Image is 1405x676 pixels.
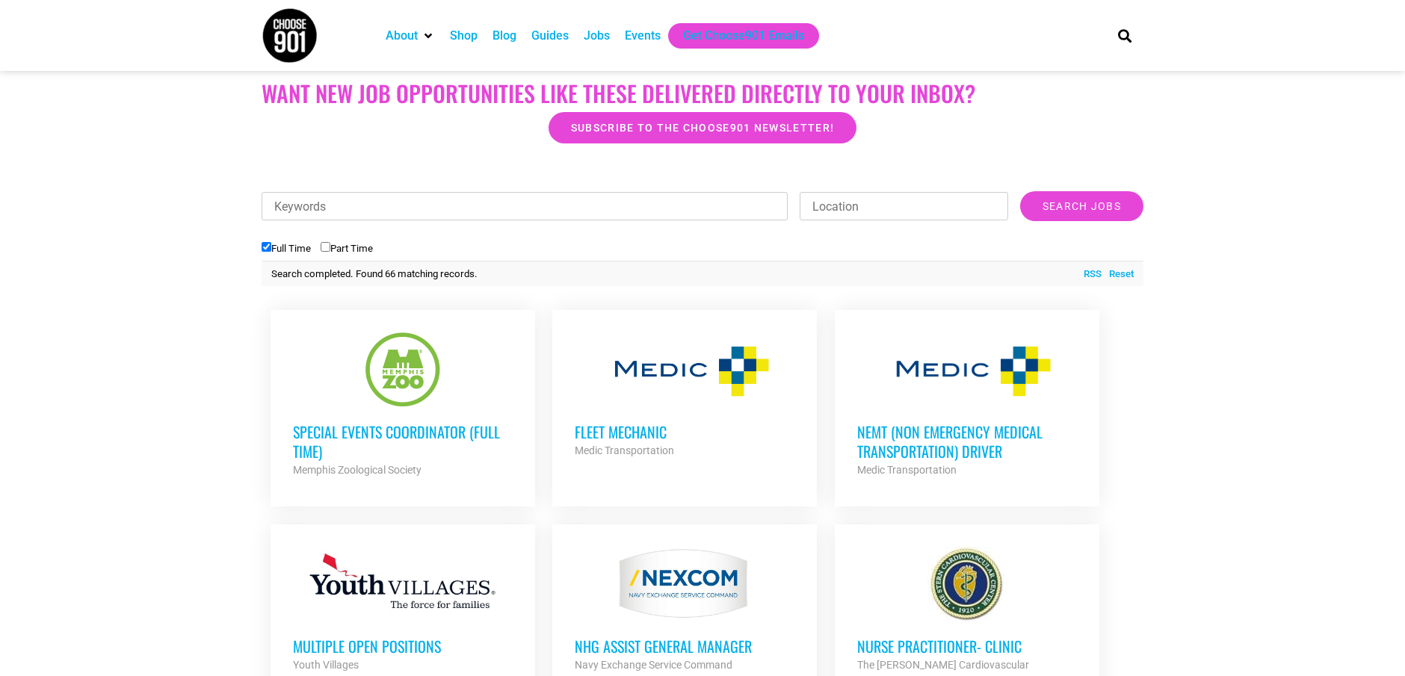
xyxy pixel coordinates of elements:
[549,112,856,143] a: Subscribe to the Choose901 newsletter!
[800,192,1008,220] input: Location
[575,659,732,671] strong: Navy Exchange Service Command
[293,636,513,656] h3: Multiple Open Positions
[857,422,1077,461] h3: NEMT (Non Emergency Medical Transportation) Driver
[271,268,478,279] span: Search completed. Found 66 matching records.
[575,636,794,656] h3: NHG ASSIST GENERAL MANAGER
[378,23,1093,49] nav: Main nav
[857,636,1077,656] h3: Nurse Practitioner- Clinic
[683,27,804,45] a: Get Choose901 Emails
[262,80,1143,107] h2: Want New Job Opportunities like these Delivered Directly to your Inbox?
[531,27,569,45] a: Guides
[575,422,794,441] h3: Fleet Mechanic
[571,123,834,133] span: Subscribe to the Choose901 newsletter!
[450,27,478,45] a: Shop
[1020,191,1143,221] input: Search Jobs
[271,310,535,501] a: Special Events Coordinator (Full Time) Memphis Zoological Society
[492,27,516,45] a: Blog
[378,23,442,49] div: About
[1102,267,1134,282] a: Reset
[262,243,311,254] label: Full Time
[584,27,610,45] a: Jobs
[321,242,330,252] input: Part Time
[575,444,674,456] strong: Medic Transportation
[293,422,513,461] h3: Special Events Coordinator (Full Time)
[1113,23,1137,48] div: Search
[262,242,271,252] input: Full Time
[293,464,421,476] strong: Memphis Zoological Society
[857,464,957,476] strong: Medic Transportation
[625,27,661,45] a: Events
[1076,267,1102,282] a: RSS
[293,659,359,671] strong: Youth Villages
[321,243,373,254] label: Part Time
[386,27,418,45] a: About
[552,310,817,482] a: Fleet Mechanic Medic Transportation
[262,192,788,220] input: Keywords
[835,310,1099,501] a: NEMT (Non Emergency Medical Transportation) Driver Medic Transportation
